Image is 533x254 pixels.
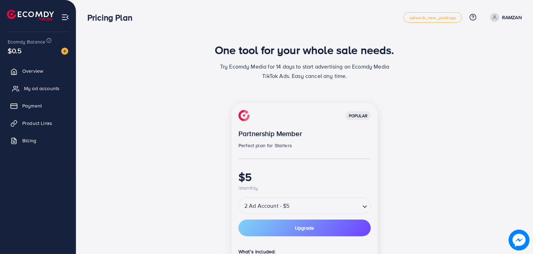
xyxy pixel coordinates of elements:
[292,200,360,212] input: Search for option
[7,10,54,21] img: logo
[403,12,462,23] a: adreach_new_package
[487,13,522,22] a: RAMZAN
[5,99,71,113] a: Payment
[295,225,314,230] span: Upgrade
[218,62,392,81] p: Try Ecomdy Media for 14 days to start advertising on Ecomdy Media TikTok Ads. Easy cancel any time.
[5,134,71,148] a: Billing
[5,64,71,78] a: Overview
[8,38,45,45] span: Ecomdy Balance
[61,13,69,21] img: menu
[22,68,43,74] span: Overview
[87,13,138,23] h3: Pricing Plan
[238,220,371,236] button: Upgrade
[238,110,250,121] img: img
[509,230,530,251] img: image
[345,111,371,120] div: popular
[22,102,42,109] span: Payment
[238,197,371,214] div: Search for option
[238,141,371,150] p: Perfect plan for Starters
[5,81,71,95] a: My ad accounts
[502,13,522,22] p: RAMZAN
[238,170,371,183] h1: $5
[238,184,258,191] span: \monthly
[8,46,22,56] span: $0.5
[24,85,60,92] span: My ad accounts
[215,43,394,56] h1: One tool for your whole sale needs.
[5,116,71,130] a: Product Links
[22,120,52,127] span: Product Links
[22,137,36,144] span: Billing
[238,129,371,138] p: Partnership Member
[409,15,456,20] span: adreach_new_package
[243,199,291,212] span: 2 Ad Account - $5
[61,48,68,55] img: image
